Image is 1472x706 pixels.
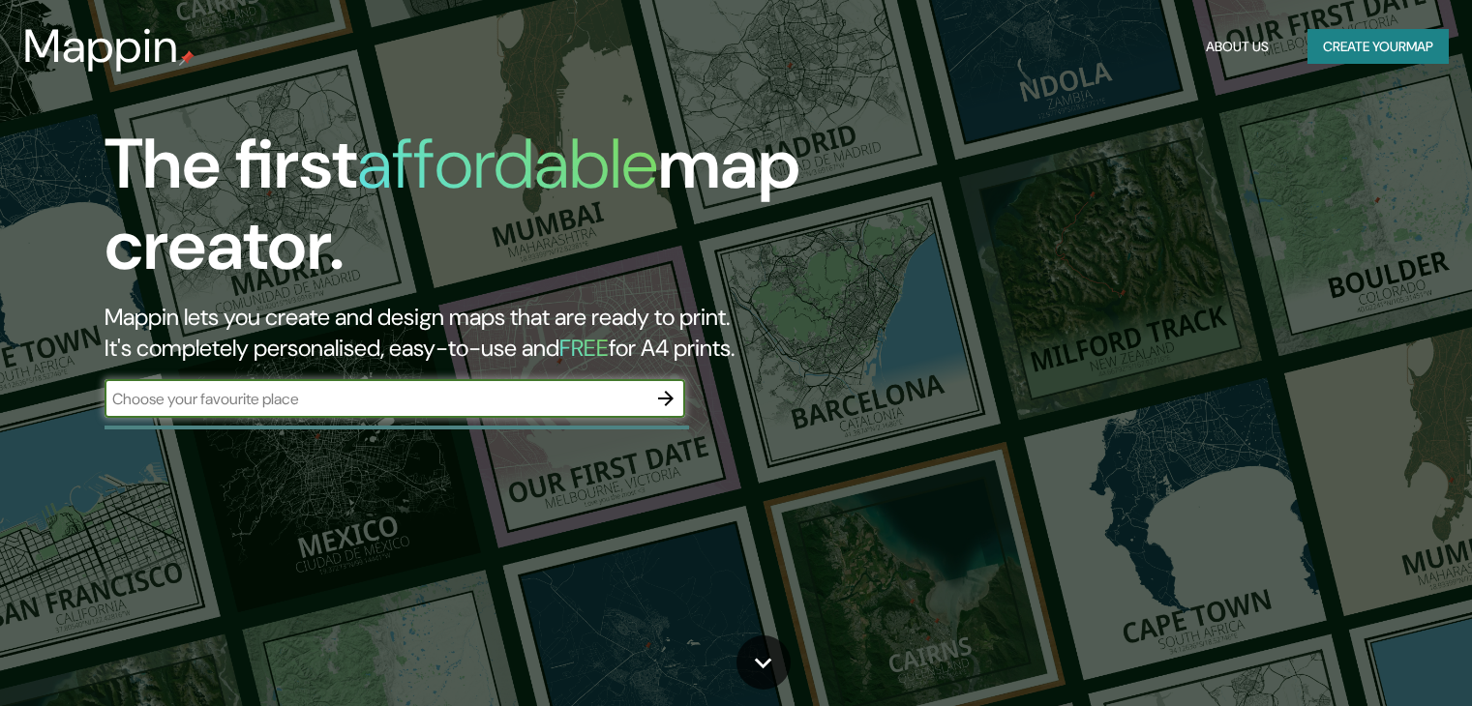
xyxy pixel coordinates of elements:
h3: Mappin [23,19,179,74]
button: About Us [1198,29,1277,65]
h2: Mappin lets you create and design maps that are ready to print. It's completely personalised, eas... [105,302,841,364]
img: mappin-pin [179,50,195,66]
h5: FREE [559,333,609,363]
h1: affordable [357,119,658,209]
input: Choose your favourite place [105,388,646,410]
button: Create yourmap [1307,29,1449,65]
h1: The first map creator. [105,124,841,302]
